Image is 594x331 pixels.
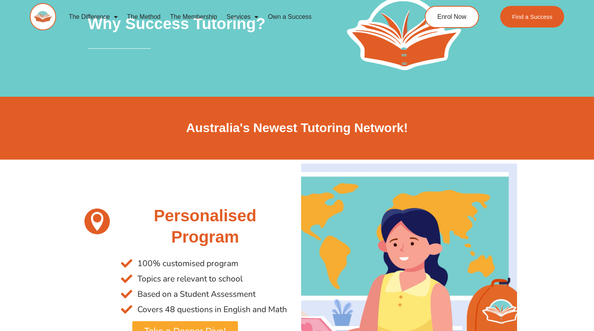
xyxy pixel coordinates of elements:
a: Find a Success [501,6,565,28]
span: 100% customised program [135,256,238,271]
a: Own a Success [263,8,316,26]
h2: Australia's Newest Tutoring Network! [77,120,517,136]
a: Enrol Now [425,6,479,28]
span: Enrol Now [437,14,466,20]
a: Services [222,8,263,26]
a: The Difference [64,8,122,26]
span: Topics are relevant to school [135,271,243,287]
span: Covers 48 questions in English and Math [135,302,287,317]
span: Find a Success [512,14,553,20]
a: The Membership [165,8,222,26]
span: Based on a Student Assessment [135,287,256,302]
h2: Personalised Program [121,205,289,248]
nav: Menu [64,8,394,26]
a: The Method [122,8,165,26]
